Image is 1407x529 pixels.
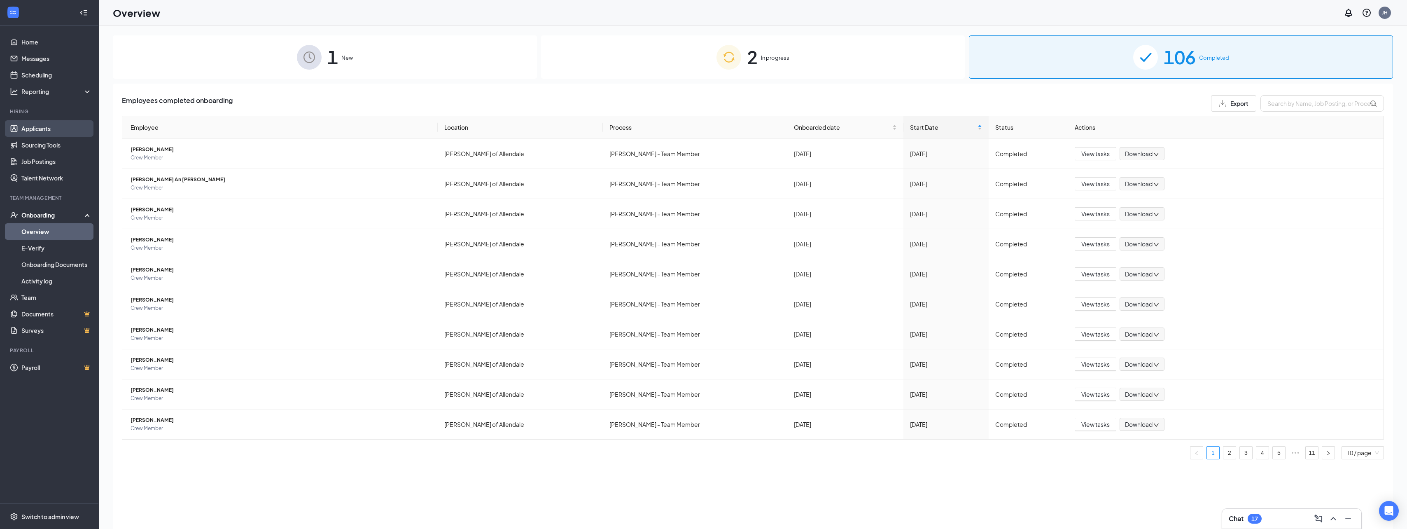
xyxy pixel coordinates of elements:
th: Actions [1068,116,1384,139]
td: [PERSON_NAME] - Team Member [603,319,787,349]
span: 2 [747,43,758,71]
th: Status [989,116,1069,139]
a: 3 [1240,447,1252,459]
button: View tasks [1075,388,1116,401]
a: Messages [21,50,92,67]
span: View tasks [1081,179,1110,188]
td: [PERSON_NAME] - Team Member [603,410,787,439]
span: down [1153,152,1159,157]
span: Crew Member [131,244,431,252]
div: Open Intercom Messenger [1379,501,1399,521]
div: [DATE] [910,390,982,399]
td: [PERSON_NAME] - Team Member [603,289,787,319]
td: [PERSON_NAME] of Allendale [438,199,603,229]
a: Talent Network [21,170,92,186]
button: View tasks [1075,267,1116,281]
span: Download [1125,390,1153,399]
span: Download [1125,330,1153,339]
li: 2 [1223,446,1236,459]
div: Team Management [10,194,90,201]
span: Crew Member [131,424,431,433]
span: Crew Member [131,184,431,192]
div: [DATE] [910,300,982,309]
td: [PERSON_NAME] - Team Member [603,169,787,199]
svg: Minimize [1343,514,1353,524]
h3: Chat [1229,514,1244,523]
span: down [1153,182,1159,187]
h1: Overview [113,6,160,20]
span: [PERSON_NAME] An [PERSON_NAME] [131,176,431,184]
div: Onboarding [21,211,85,219]
span: [PERSON_NAME] [131,326,431,334]
div: 17 [1251,515,1258,522]
span: View tasks [1081,420,1110,429]
svg: Collapse [79,9,88,17]
li: 11 [1305,446,1318,459]
span: [PERSON_NAME] [131,145,431,154]
span: ••• [1289,446,1302,459]
div: Completed [995,179,1062,188]
div: Payroll [10,347,90,354]
span: View tasks [1081,239,1110,248]
div: Hiring [10,108,90,115]
td: [PERSON_NAME] - Team Member [603,349,787,379]
div: Completed [995,300,1062,309]
span: down [1153,362,1159,368]
button: View tasks [1075,177,1116,190]
span: 1 [327,43,338,71]
span: View tasks [1081,390,1110,399]
svg: ChevronUp [1328,514,1338,524]
input: Search by Name, Job Posting, or Process [1260,95,1384,112]
button: left [1190,446,1203,459]
div: Completed [995,330,1062,339]
li: 5 [1272,446,1286,459]
span: [PERSON_NAME] [131,416,431,424]
div: [DATE] [794,239,897,248]
a: 1 [1207,447,1219,459]
span: down [1153,392,1159,398]
svg: ComposeMessage [1314,514,1323,524]
a: SurveysCrown [21,322,92,339]
td: [PERSON_NAME] of Allendale [438,410,603,439]
svg: Analysis [10,87,18,96]
svg: Notifications [1344,8,1353,18]
div: Completed [995,209,1062,218]
div: [DATE] [910,420,982,429]
div: Completed [995,420,1062,429]
span: 106 [1164,43,1196,71]
a: Onboarding Documents [21,256,92,273]
span: In progress [761,54,789,62]
span: Download [1125,270,1153,279]
button: View tasks [1075,207,1116,220]
span: right [1326,451,1331,456]
span: Export [1230,101,1248,106]
span: down [1153,302,1159,308]
span: down [1153,242,1159,248]
span: Crew Member [131,274,431,282]
a: Home [21,34,92,50]
div: [DATE] [794,179,897,188]
span: View tasks [1081,330,1110,339]
button: View tasks [1075,328,1116,341]
th: Onboarded date [787,116,903,139]
td: [PERSON_NAME] of Allendale [438,229,603,259]
li: Previous Page [1190,446,1203,459]
span: Employees completed onboarding [122,95,233,112]
button: View tasks [1075,147,1116,160]
span: down [1153,272,1159,278]
span: Crew Member [131,214,431,222]
span: View tasks [1081,149,1110,158]
span: Crew Member [131,154,431,162]
div: [DATE] [910,179,982,188]
a: 4 [1256,447,1269,459]
div: [DATE] [794,149,897,158]
td: [PERSON_NAME] - Team Member [603,229,787,259]
div: Completed [995,390,1062,399]
span: left [1194,451,1199,456]
span: Download [1125,150,1153,158]
span: View tasks [1081,300,1110,309]
div: [DATE] [910,209,982,218]
span: [PERSON_NAME] [131,296,431,304]
div: [DATE] [794,300,897,309]
a: Scheduling [21,67,92,83]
